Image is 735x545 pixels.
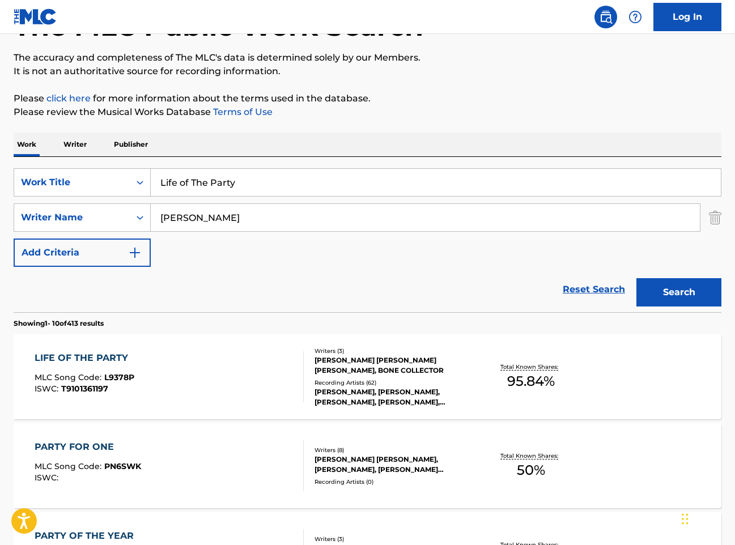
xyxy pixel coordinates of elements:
img: search [599,10,613,24]
p: Total Known Shares: [500,363,561,371]
a: Public Search [594,6,617,28]
img: 9d2ae6d4665cec9f34b9.svg [128,246,142,259]
div: PARTY OF THE YEAR [35,529,139,543]
div: Recording Artists ( 62 ) [315,378,472,387]
span: 50 % [517,460,545,480]
iframe: Chat Widget [678,491,735,545]
div: Help [624,6,647,28]
p: Showing 1 - 10 of 413 results [14,318,104,329]
span: MLC Song Code : [35,372,104,382]
img: Delete Criterion [709,203,721,232]
div: [PERSON_NAME] [PERSON_NAME], [PERSON_NAME], [PERSON_NAME] [PERSON_NAME] [PERSON_NAME], [PERSON_NA... [315,454,472,475]
p: Please for more information about the terms used in the database. [14,92,721,105]
p: Total Known Shares: [500,452,561,460]
img: MLC Logo [14,8,57,25]
button: Add Criteria [14,239,151,267]
span: 95.84 % [507,371,555,391]
span: T9101361197 [61,384,108,394]
span: L9378P [104,372,134,382]
a: Terms of Use [211,107,273,117]
p: Work [14,133,40,156]
span: ISWC : [35,472,61,483]
div: Recording Artists ( 0 ) [315,478,472,486]
div: LIFE OF THE PARTY [35,351,134,365]
p: It is not an authoritative source for recording information. [14,65,721,78]
span: MLC Song Code : [35,461,104,471]
div: Work Title [21,176,123,189]
a: LIFE OF THE PARTYMLC Song Code:L9378PISWC:T9101361197Writers (3)[PERSON_NAME] [PERSON_NAME] [PERS... [14,334,721,419]
span: ISWC : [35,384,61,394]
div: Writers ( 3 ) [315,535,472,543]
p: Publisher [111,133,151,156]
p: The accuracy and completeness of The MLC's data is determined solely by our Members. [14,51,721,65]
div: Writer Name [21,211,123,224]
a: Log In [653,3,721,31]
span: PN6SWK [104,461,141,471]
p: Please review the Musical Works Database [14,105,721,119]
a: click here [46,93,91,104]
p: Writer [60,133,90,156]
a: Reset Search [557,277,631,302]
div: Writers ( 8 ) [315,446,472,454]
button: Search [636,278,721,306]
img: help [628,10,642,24]
form: Search Form [14,168,721,312]
div: [PERSON_NAME], [PERSON_NAME], [PERSON_NAME], [PERSON_NAME], [PERSON_NAME] [315,387,472,407]
div: [PERSON_NAME] [PERSON_NAME] [PERSON_NAME], BONE COLLECTOR [315,355,472,376]
div: Writers ( 3 ) [315,347,472,355]
div: PARTY FOR ONE [35,440,141,454]
a: PARTY FOR ONEMLC Song Code:PN6SWKISWC:Writers (8)[PERSON_NAME] [PERSON_NAME], [PERSON_NAME], [PER... [14,423,721,508]
div: Drag [682,502,689,536]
